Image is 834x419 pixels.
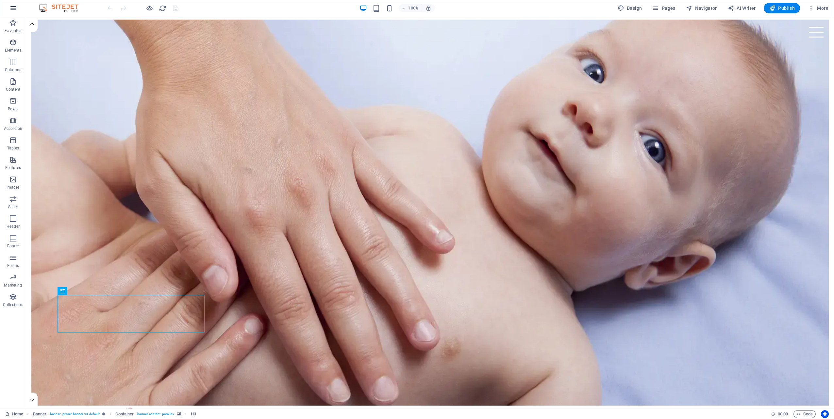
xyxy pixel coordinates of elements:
[191,410,196,418] span: Click to select. Double-click to edit
[683,3,720,13] button: Navigator
[5,28,21,33] p: Favorites
[769,5,795,11] span: Publish
[33,410,47,418] span: Click to select. Double-click to edit
[7,185,20,190] p: Images
[136,410,174,418] span: . banner-content .parallax
[102,412,105,416] i: This element is a customizable preset
[771,410,788,418] h6: Session time
[5,410,23,418] a: Click to cancel selection. Double-click to open Pages
[5,48,22,53] p: Elements
[821,410,829,418] button: Usercentrics
[7,243,19,249] p: Footer
[805,3,831,13] button: More
[686,5,717,11] span: Navigator
[4,126,22,131] p: Accordion
[727,5,756,11] span: AI Writer
[399,4,422,12] button: 100%
[5,165,21,170] p: Features
[3,302,23,307] p: Collections
[793,410,816,418] button: Code
[615,3,645,13] button: Design
[778,410,788,418] span: 00 00
[49,410,100,418] span: . banner .preset-banner-v3-default
[33,410,196,418] nav: breadcrumb
[782,411,783,416] span: :
[4,283,22,288] p: Marketing
[158,4,166,12] button: reload
[38,4,87,12] img: Editor Logo
[7,224,20,229] p: Header
[650,3,678,13] button: Pages
[409,4,419,12] h6: 100%
[6,87,20,92] p: Content
[7,263,19,268] p: Forms
[652,5,675,11] span: Pages
[425,5,431,11] i: On resize automatically adjust zoom level to fit chosen device.
[725,3,759,13] button: AI Writer
[177,412,181,416] i: This element contains a background
[808,5,828,11] span: More
[159,5,166,12] i: Reload page
[618,5,642,11] span: Design
[796,410,813,418] span: Code
[8,106,19,112] p: Boxes
[8,204,18,209] p: Slider
[145,4,153,12] button: Click here to leave preview mode and continue editing
[7,146,19,151] p: Tables
[615,3,645,13] div: Design (Ctrl+Alt+Y)
[115,410,134,418] span: Click to select. Double-click to edit
[5,67,21,72] p: Columns
[764,3,800,13] button: Publish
